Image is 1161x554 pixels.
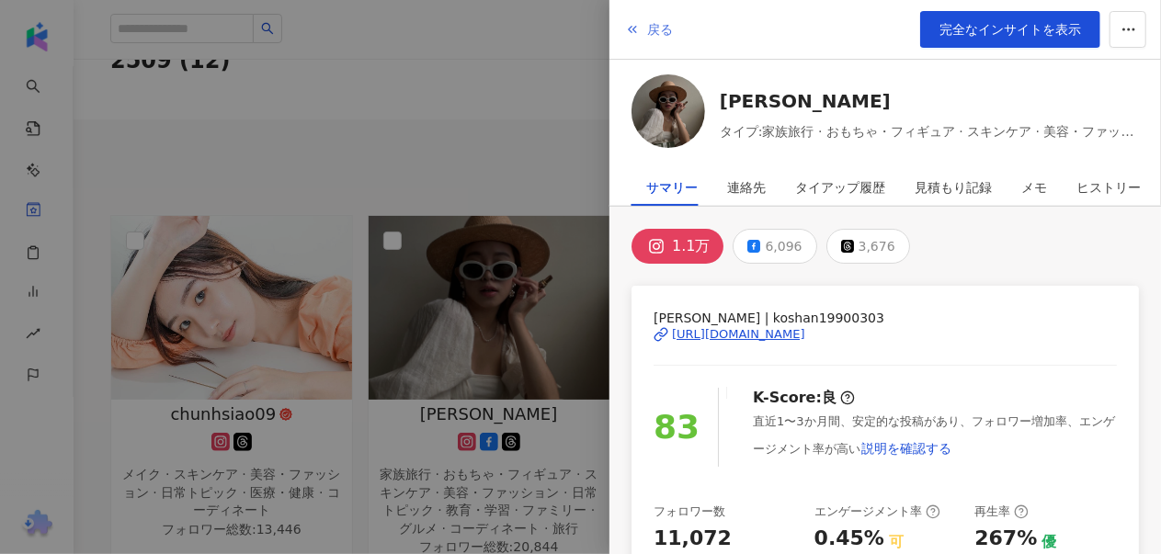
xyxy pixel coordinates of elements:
[672,326,805,343] div: [URL][DOMAIN_NAME]
[915,169,992,206] div: 見積もり記録
[826,229,910,264] button: 3,676
[632,74,705,154] a: KOL Avatar
[822,388,837,408] div: 良
[632,74,705,148] img: KOL Avatar
[647,22,673,37] span: 戻る
[1021,169,1047,206] div: メモ
[654,503,725,520] div: フォロワー数
[974,503,1029,520] div: 再生率
[920,11,1100,48] a: 完全なインサイトを表示
[720,121,1139,141] span: タイプ:家族旅行 · おもちゃ・フィギュア · スキンケア · 美容・ファッション · 日常トピック · 教育・学習 · ファミリー · グルメ · コーディネート · 旅行
[814,525,884,553] div: 0.45%
[861,441,951,456] span: 説明を確認する
[1076,169,1141,206] div: ヒストリー
[632,229,723,264] button: 1.1万
[624,11,674,48] button: 戻る
[939,22,1081,37] span: 完全なインサイトを表示
[654,326,1117,343] a: [URL][DOMAIN_NAME]
[646,169,698,206] div: サマリー
[720,88,1139,114] a: [PERSON_NAME]
[753,388,855,408] div: K-Score :
[859,233,895,259] div: 3,676
[733,229,816,264] button: 6,096
[765,233,802,259] div: 6,096
[1041,532,1056,552] div: 優
[889,532,904,552] div: 可
[654,401,700,454] div: 83
[974,525,1037,553] div: 267%
[654,308,1117,328] span: [PERSON_NAME] | koshan19900303
[753,413,1117,467] div: 直近1〜3か月間、安定的な投稿があり、フォロワー増加率、エンゲージメント率が高い
[814,503,940,520] div: エンゲージメント率
[654,525,732,553] div: 11,072
[727,169,766,206] div: 連絡先
[860,430,952,467] button: 説明を確認する
[672,233,710,259] div: 1.1万
[795,169,885,206] div: タイアップ履歴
